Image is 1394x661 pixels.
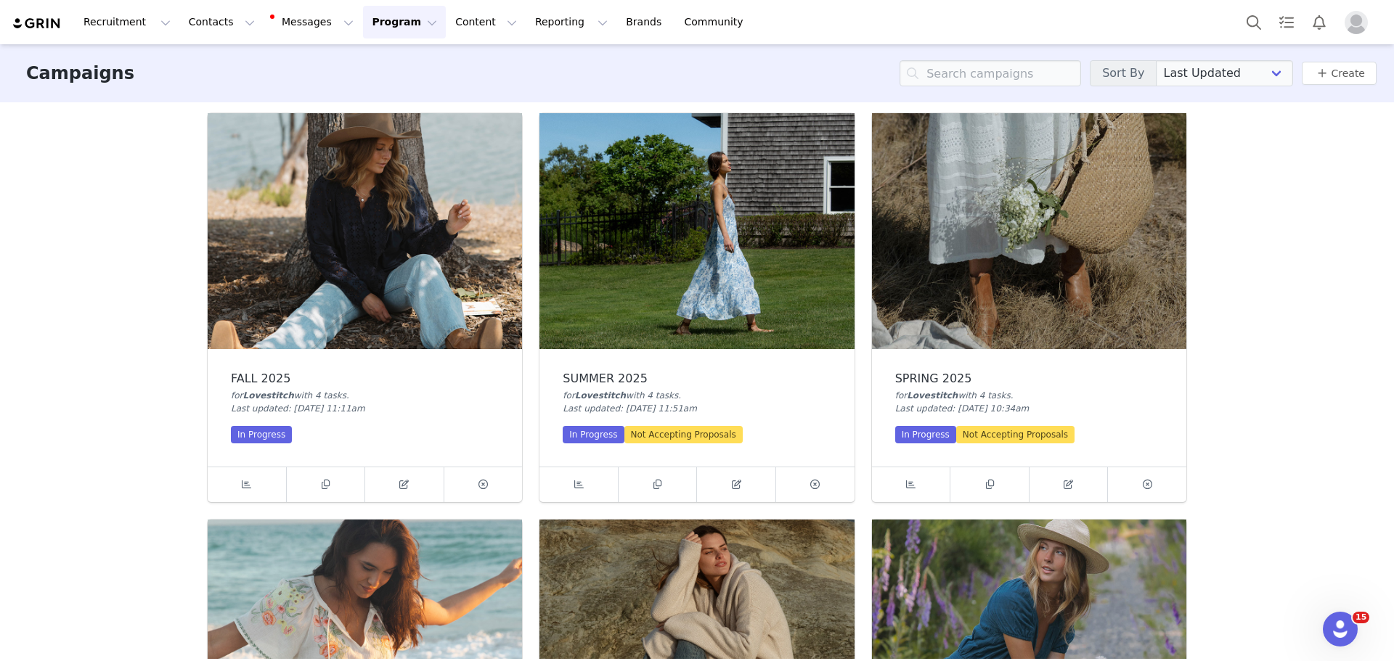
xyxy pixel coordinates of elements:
[243,390,294,401] span: Lovestitch
[1323,612,1358,646] iframe: Intercom live chat
[363,6,446,38] button: Program
[1336,11,1382,34] button: Profile
[231,426,292,443] div: In Progress
[1353,612,1369,623] span: 15
[539,113,854,349] img: SUMMER 2025
[872,113,1186,349] img: SPRING 2025
[526,6,616,38] button: Reporting
[26,60,134,86] h3: Campaigns
[208,113,522,349] img: FALL 2025
[231,402,499,415] div: Last updated: [DATE] 11:11am
[900,60,1081,86] input: Search campaigns
[1345,11,1368,34] img: placeholder-profile.jpg
[563,372,831,385] div: SUMMER 2025
[231,389,499,402] div: for with 4 task .
[231,372,499,385] div: FALL 2025
[676,6,759,38] a: Community
[1238,6,1270,38] button: Search
[447,6,526,38] button: Content
[956,426,1075,443] div: Not Accepting Proposals
[1313,65,1365,82] a: Create
[895,372,1163,385] div: SPRING 2025
[563,402,831,415] div: Last updated: [DATE] 11:51am
[895,402,1163,415] div: Last updated: [DATE] 10:34am
[563,389,831,402] div: for with 4 task .
[180,6,264,38] button: Contacts
[1302,62,1377,85] button: Create
[674,390,678,401] span: s
[624,426,743,443] div: Not Accepting Proposals
[264,6,362,38] button: Messages
[895,426,956,443] div: In Progress
[907,390,958,401] span: Lovestitch
[617,6,674,38] a: Brands
[895,389,1163,402] div: for with 4 task .
[1006,390,1010,401] span: s
[75,6,179,38] button: Recruitment
[563,426,624,443] div: In Progress
[342,390,346,401] span: s
[1303,6,1335,38] button: Notifications
[1271,6,1303,38] a: Tasks
[575,390,626,401] span: Lovestitch
[12,17,62,30] img: grin logo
